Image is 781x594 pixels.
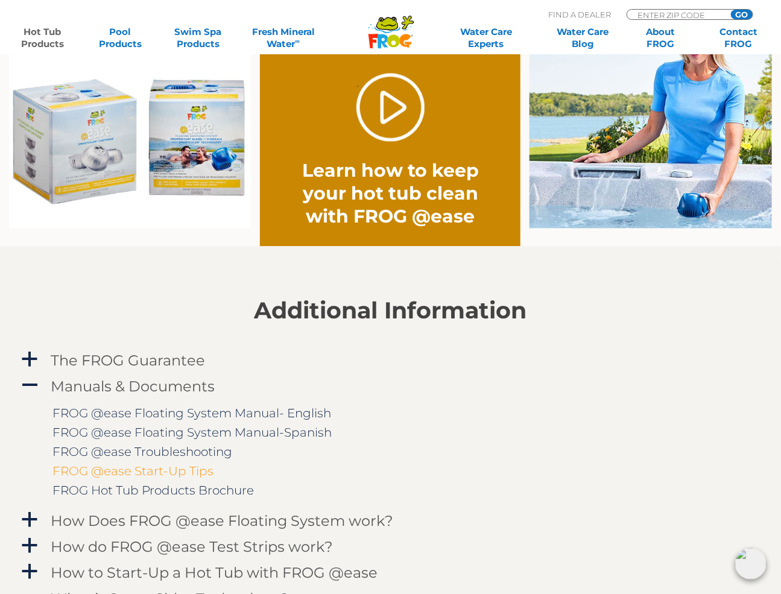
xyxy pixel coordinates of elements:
input: GO [731,10,753,19]
a: Swim SpaProducts [168,26,228,50]
a: a How to Start-Up a Hot Tub with FROG @ease [20,561,762,584]
h4: The FROG Guarantee [51,352,206,368]
span: a [21,537,39,555]
a: a How do FROG @ease Test Strips work? [20,536,762,558]
img: Ease Packaging [9,28,251,228]
a: FROG @ease Start-Up Tips [53,464,214,478]
a: Water CareBlog [552,26,613,50]
h2: Additional Information [20,297,762,324]
a: Fresh MineralWater∞ [245,26,321,50]
a: a How Does FROG @ease Floating System work? [20,510,762,532]
sup: ∞ [295,37,300,45]
a: A Manuals & Documents [20,375,762,397]
span: a [21,511,39,529]
a: FROG @ease Floating System Manual- English [53,406,332,420]
a: AboutFROG [630,26,691,50]
span: A [21,376,39,394]
a: Hot TubProducts [12,26,72,50]
span: a [21,563,39,581]
input: Zip Code Form [636,10,718,20]
a: ContactFROG [709,26,769,50]
a: FROG @ease Floating System Manual-Spanish [53,425,332,440]
h4: How do FROG @ease Test Strips work? [51,539,334,555]
a: Water CareExperts [437,26,536,50]
a: FROG Hot Tub Products Brochure [53,483,255,498]
h4: Manuals & Documents [51,378,215,394]
a: PoolProducts [90,26,150,50]
p: Find A Dealer [548,9,611,20]
h4: How Does FROG @ease Floating System work? [51,513,394,529]
a: FROG @ease Troubleshooting [53,444,233,459]
a: a The FROG Guarantee [20,349,762,371]
a: Play Video [356,73,425,141]
span: a [21,350,39,368]
h2: Learn how to keep your hot tub clean with FROG @ease [286,159,495,228]
img: openIcon [735,548,767,580]
img: fpo-flippin-frog-2 [530,28,772,228]
h4: How to Start-Up a Hot Tub with FROG @ease [51,564,378,581]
